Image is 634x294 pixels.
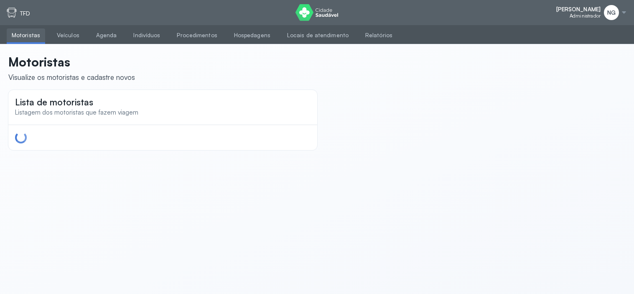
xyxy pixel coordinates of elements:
[282,28,354,42] a: Locais de atendimento
[8,54,135,69] p: Motoristas
[8,73,135,82] div: Visualize os motoristas e cadastre novos
[20,10,30,17] p: TFD
[91,28,122,42] a: Agenda
[52,28,84,42] a: Veículos
[570,13,601,19] span: Administrador
[128,28,165,42] a: Indivíduos
[15,108,138,116] span: Listagem dos motoristas que fazem viagem
[295,4,339,21] img: logo do Cidade Saudável
[229,28,275,42] a: Hospedagens
[7,8,17,18] img: tfd.svg
[172,28,222,42] a: Procedimentos
[556,6,601,13] span: [PERSON_NAME]
[360,28,397,42] a: Relatórios
[607,9,616,16] span: NG
[7,28,45,42] a: Motoristas
[15,97,93,107] span: Lista de motoristas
